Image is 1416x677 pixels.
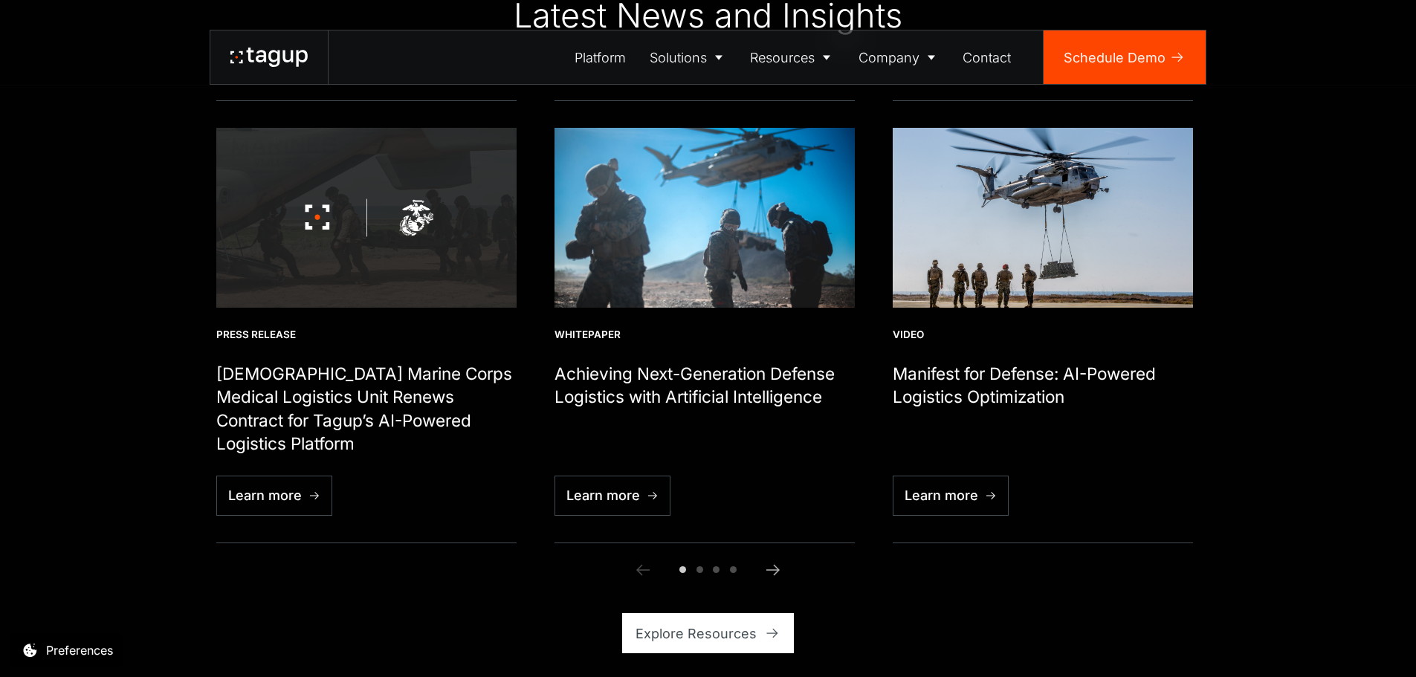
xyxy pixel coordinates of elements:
[216,128,517,308] img: U.S. Marine Corps Medical Logistics Unit Renews Contract for Tagup’s AI-Powered Logistics Platfor...
[883,90,1203,553] div: 3 / 6
[739,30,847,84] a: Resources
[679,566,686,573] span: Go to slide 1
[1064,48,1166,68] div: Schedule Demo
[893,476,1009,516] a: Learn more
[1044,30,1206,84] a: Schedule Demo
[216,476,332,516] a: Learn more
[555,362,855,409] h1: Achieving Next-Generation Defense Logistics with Artificial Intelligence
[893,328,1193,342] div: Video
[638,30,739,84] a: Solutions
[545,90,865,553] div: 2 / 6
[750,48,815,68] div: Resources
[216,362,517,456] h1: [DEMOGRAPHIC_DATA] Marine Corps Medical Logistics Unit Renews Contract for Tagup’s AI-Powered Log...
[636,623,757,644] div: Explore Resources
[566,485,640,505] div: Learn more
[773,569,774,570] div: Next Slide
[757,553,790,586] a: Next slide
[228,485,302,505] div: Learn more
[859,48,919,68] div: Company
[555,128,855,308] img: landing support specialists insert and extract assets in terrain, photo by Sgt. Conner Robbins
[46,641,113,659] div: Preferences
[893,362,1193,409] h1: Manifest for Defense: AI-Powered Logistics Optimization
[563,30,639,84] a: Platform
[696,566,703,573] span: Go to slide 2
[730,566,737,573] span: Go to slide 4
[575,48,626,68] div: Platform
[642,569,643,570] div: Previous Slide
[207,90,527,553] div: 1 / 6
[963,48,1011,68] div: Contact
[951,30,1024,84] a: Contact
[847,30,951,84] a: Company
[650,48,707,68] div: Solutions
[713,566,720,573] span: Go to slide 3
[626,553,659,586] a: Previous slide
[622,613,794,653] a: Explore Resources
[555,476,670,516] a: Learn more
[905,485,978,505] div: Learn more
[216,328,517,342] div: Press Release
[555,328,855,342] div: Whitepaper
